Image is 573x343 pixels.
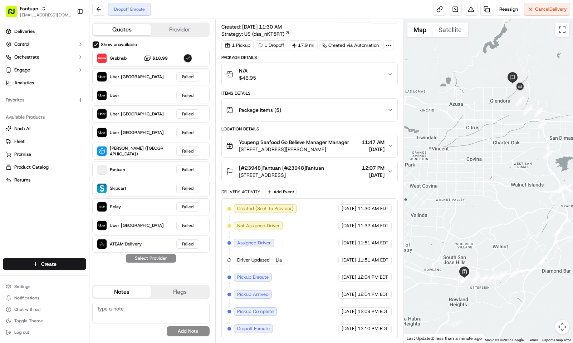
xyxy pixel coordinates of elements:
[358,325,388,332] span: 12:10 PM EDT
[3,64,86,76] button: Engage
[14,41,29,48] span: Control
[515,96,525,106] div: 18
[498,271,507,280] div: 9
[7,29,130,40] p: Welcome 👋
[24,76,90,81] div: We're available if you need us!
[97,239,107,249] img: ATEAM Delivery
[543,150,553,159] div: 14
[14,329,29,335] span: Log out
[151,286,209,298] button: Flags
[342,240,356,246] span: [DATE]
[50,121,87,127] a: Powered byPylon
[362,171,385,179] span: [DATE]
[14,164,49,170] span: Product Catalog
[221,55,398,60] div: Package Details
[237,308,274,315] span: Pickup Complete
[68,104,115,111] span: API Documentation
[7,8,21,22] img: Nash
[538,256,548,265] div: 11
[3,282,86,292] button: Settings
[406,333,429,343] a: Open this area in Google Maps (opens a new window)
[242,24,282,30] span: [DATE] 11:30 AM
[342,291,356,298] span: [DATE]
[97,202,107,212] img: Relay
[362,146,385,153] span: [DATE]
[222,160,397,183] button: [#23948]Fantuan [#23948]Fantuan[STREET_ADDRESS]12:07 PM[DATE]
[7,105,13,110] div: 📗
[221,40,254,50] div: 1 Pickup
[239,67,256,74] span: N/A
[3,327,86,337] button: Log out
[176,184,199,193] div: Failed
[14,125,30,132] span: Nash AI
[41,260,57,268] span: Create
[110,93,119,98] span: Uber
[358,274,388,280] span: 12:04 PM EDT
[176,109,199,119] div: Failed
[176,165,199,174] div: Failed
[358,257,388,263] span: 11:51 AM EDT
[110,204,121,210] span: Relay
[244,30,284,38] span: US (dss_nKT5RT)
[176,146,199,156] div: Failed
[404,334,485,343] div: Last Updated: less than a minute ago
[535,6,567,13] span: Cancel Delivery
[14,28,35,35] span: Deliveries
[265,188,297,196] button: Add Event
[58,101,118,114] a: 💻API Documentation
[14,307,40,312] span: Chat with us!
[432,23,468,37] button: Show satellite imagery
[3,51,86,63] button: Orchestrate
[542,338,571,342] a: Report a map error
[255,40,287,50] div: 1 Dropoff
[534,108,543,117] div: 16
[239,106,281,114] span: Package Items ( 5 )
[144,55,168,62] button: $18.99
[97,54,107,63] img: Grubhub
[494,271,503,280] div: 8
[237,274,269,280] span: Pickup Enroute
[14,67,30,73] span: Engage
[97,72,107,81] img: Uber Australia
[488,273,497,282] div: 7
[3,316,86,326] button: Toggle Theme
[3,94,86,106] div: Favorites
[362,164,385,171] span: 12:07 PM
[358,291,388,298] span: 12:04 PM EDT
[110,167,125,173] span: Fantuan
[319,40,382,50] a: Created via Automation
[176,239,199,249] div: Failed
[3,258,86,270] button: Create
[6,151,83,158] a: Promise
[221,23,282,30] span: Created:
[342,274,356,280] span: [DATE]
[4,101,58,114] a: 📗Knowledge Base
[358,223,388,229] span: 11:32 AM EDT
[244,30,290,38] a: US (dss_nKT5RT)
[93,24,151,35] button: Quotes
[110,74,164,80] span: Uber [GEOGRAPHIC_DATA]
[237,240,271,246] span: Assigned Driver
[97,221,107,230] img: Uber UK
[122,71,130,79] button: Start new chat
[538,120,547,129] div: 15
[3,26,86,37] a: Deliveries
[3,136,86,147] button: Fleet
[237,223,280,229] span: Not Assigned Driver
[14,80,34,86] span: Analytics
[6,164,83,170] a: Product Catalog
[3,39,86,50] button: Control
[20,5,38,12] span: Fantuan
[71,121,87,127] span: Pylon
[3,123,86,134] button: Nash AI
[510,268,519,278] div: 10
[152,55,168,61] span: $18.99
[176,202,199,212] div: Failed
[3,149,86,160] button: Promise
[221,189,260,195] div: Delivery Activity
[239,164,324,171] span: [#23948]Fantuan [#23948]Fantuan
[14,284,30,289] span: Settings
[14,295,39,301] span: Notifications
[6,177,83,183] a: Returns
[24,69,117,76] div: Start new chat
